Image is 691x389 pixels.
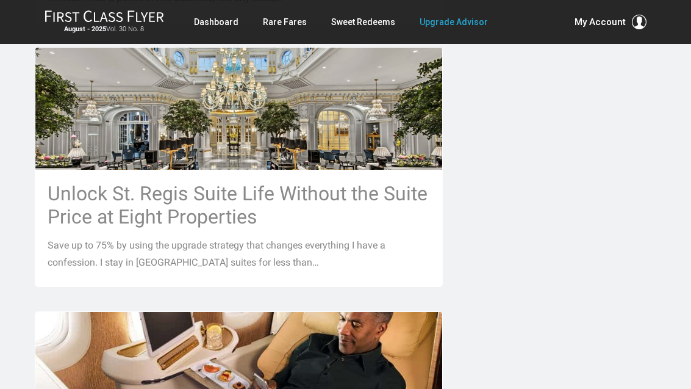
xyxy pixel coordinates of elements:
[263,11,307,33] a: Rare Fares
[48,237,431,271] p: Save up to 75% by using the upgrade strategy that changes everything I have a confession. I stay ...
[45,25,164,34] small: Vol. 30 No. 8
[331,11,395,33] a: Sweet Redeems
[420,11,488,33] a: Upgrade Advisor
[575,15,646,29] button: My Account
[64,25,106,33] strong: August - 2025
[45,10,164,23] img: First Class Flyer
[194,11,238,33] a: Dashboard
[48,182,431,228] h3: Unlock St. Regis Suite Life Without the Suite Price at Eight Properties
[35,47,443,287] a: Unlock St. Regis Suite Life Without the Suite Price at Eight Properties Save up to 75% by using t...
[45,10,164,34] a: First Class FlyerAugust - 2025Vol. 30 No. 8
[575,15,626,29] span: My Account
